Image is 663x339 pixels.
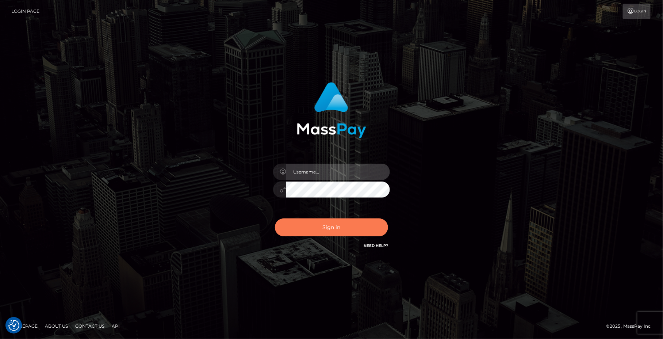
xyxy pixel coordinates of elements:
a: Contact Us [72,320,107,332]
button: Sign in [275,218,388,236]
a: Login [623,4,651,19]
a: Homepage [8,320,41,332]
img: Revisit consent button [8,320,19,331]
div: © 2025 , MassPay Inc. [606,322,658,330]
a: Need Help? [364,243,388,248]
input: Username... [286,164,390,180]
a: About Us [42,320,71,332]
button: Consent Preferences [8,320,19,331]
img: MassPay Login [297,82,366,138]
a: Login Page [11,4,39,19]
a: API [109,320,123,332]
